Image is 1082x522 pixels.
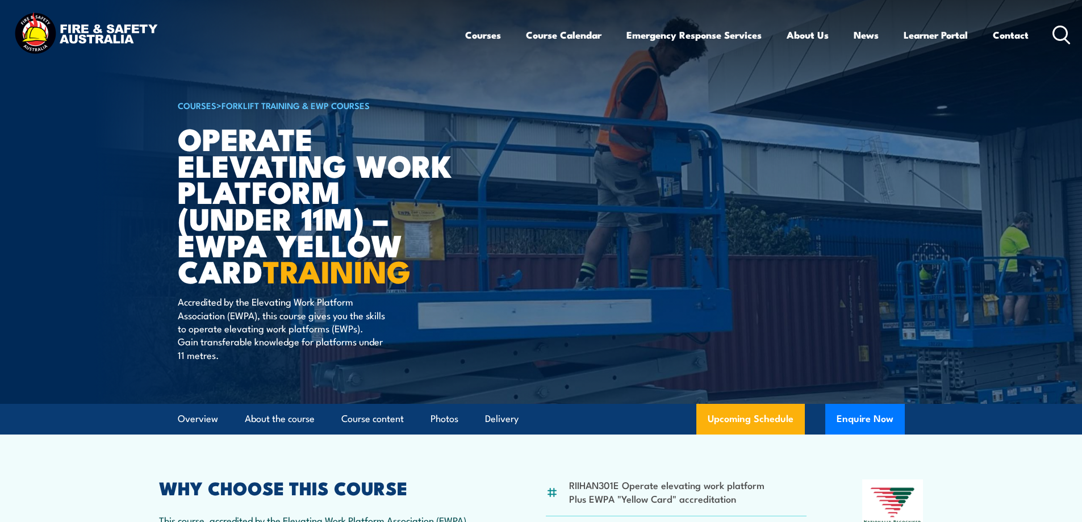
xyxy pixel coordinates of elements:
[159,479,491,495] h2: WHY CHOOSE THIS COURSE
[696,404,805,435] a: Upcoming Schedule
[222,99,370,111] a: Forklift Training & EWP Courses
[569,478,764,491] li: RIIHAN301E Operate elevating work platform
[341,404,404,434] a: Course content
[825,404,905,435] button: Enquire Now
[626,20,762,50] a: Emergency Response Services
[993,20,1029,50] a: Contact
[854,20,879,50] a: News
[465,20,501,50] a: Courses
[178,125,458,284] h1: Operate Elevating Work Platform (under 11m) – EWPA Yellow Card
[178,295,385,361] p: Accredited by the Elevating Work Platform Association (EWPA), this course gives you the skills to...
[526,20,601,50] a: Course Calendar
[485,404,519,434] a: Delivery
[569,492,764,505] li: Plus EWPA "Yellow Card" accreditation
[431,404,458,434] a: Photos
[904,20,968,50] a: Learner Portal
[178,98,458,112] h6: >
[263,247,411,294] strong: TRAINING
[178,99,216,111] a: COURSES
[787,20,829,50] a: About Us
[245,404,315,434] a: About the course
[178,404,218,434] a: Overview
